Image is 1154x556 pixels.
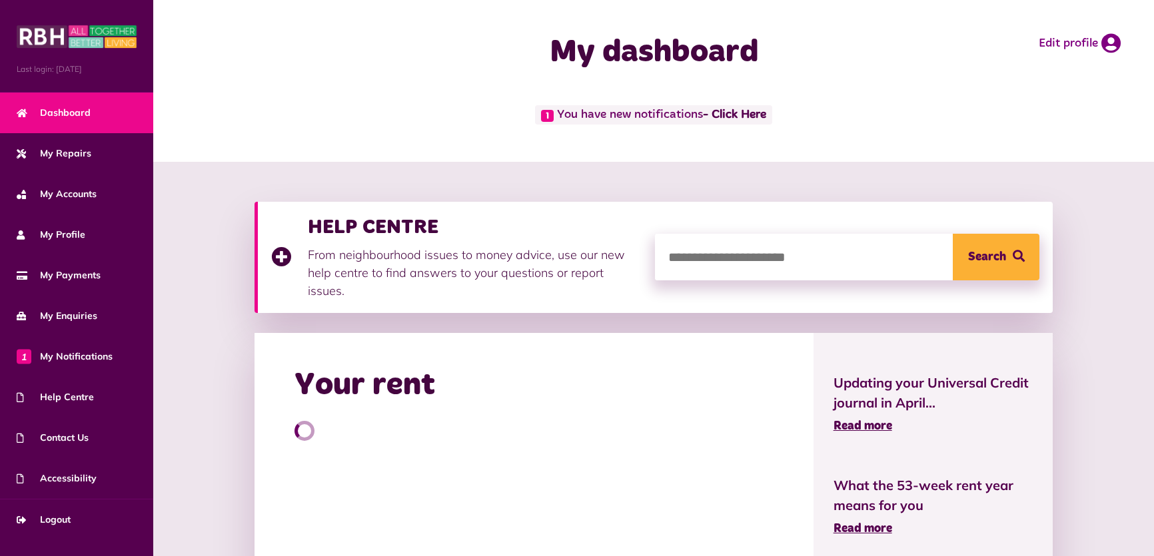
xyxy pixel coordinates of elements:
[834,373,1033,435] a: Updating your Universal Credit journal in April... Read more
[834,373,1033,413] span: Updating your Universal Credit journal in April...
[17,390,94,404] span: Help Centre
[308,215,642,239] h3: HELP CENTRE
[1039,33,1121,53] a: Edit profile
[417,33,891,72] h1: My dashboard
[703,109,766,121] a: - Click Here
[17,187,97,201] span: My Accounts
[834,420,892,432] span: Read more
[17,106,91,120] span: Dashboard
[308,246,642,300] p: From neighbourhood issues to money advice, use our new help centre to find answers to your questi...
[17,23,137,50] img: MyRBH
[17,513,71,527] span: Logout
[294,366,435,405] h2: Your rent
[834,523,892,535] span: Read more
[834,475,1033,538] a: What the 53-week rent year means for you Read more
[953,234,1039,280] button: Search
[968,234,1006,280] span: Search
[17,63,137,75] span: Last login: [DATE]
[535,105,772,125] span: You have new notifications
[834,475,1033,515] span: What the 53-week rent year means for you
[17,268,101,282] span: My Payments
[17,431,89,445] span: Contact Us
[17,228,85,242] span: My Profile
[17,349,31,364] span: 1
[17,146,91,160] span: My Repairs
[17,309,97,323] span: My Enquiries
[541,110,554,122] span: 1
[17,350,113,364] span: My Notifications
[17,471,97,485] span: Accessibility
